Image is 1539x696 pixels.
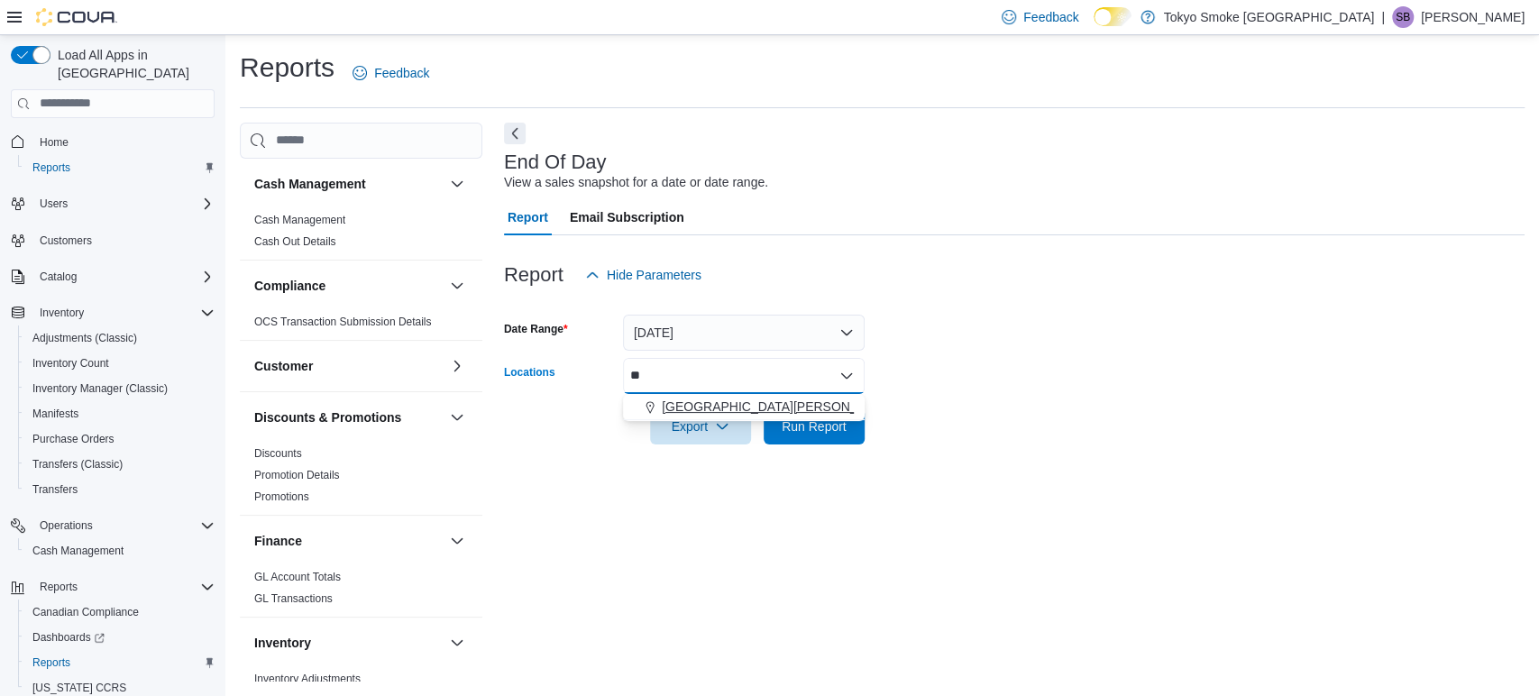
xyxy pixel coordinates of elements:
button: Manifests [18,401,222,426]
label: Date Range [504,322,568,336]
span: Customers [40,234,92,248]
button: Inventory Manager (Classic) [18,376,222,401]
h3: Report [504,264,563,286]
button: Inventory [446,632,468,654]
button: Inventory [32,302,91,324]
button: Finance [254,532,443,550]
span: Transfers [25,479,215,500]
button: Next [504,123,526,144]
button: Operations [4,513,222,538]
a: Promotions [254,490,309,503]
span: Report [508,199,548,235]
span: Promotions [254,490,309,504]
a: Transfers [25,479,85,500]
span: Inventory [40,306,84,320]
span: Inventory [32,302,215,324]
span: Adjustments (Classic) [25,327,215,349]
h3: End Of Day [504,151,607,173]
span: Email Subscription [570,199,684,235]
div: Finance [240,566,482,617]
h3: Discounts & Promotions [254,408,401,426]
span: Inventory Adjustments [254,672,361,686]
h1: Reports [240,50,334,86]
span: Cash Out Details [254,234,336,249]
span: Operations [32,515,215,536]
button: Adjustments (Classic) [18,325,222,351]
button: Export [650,408,751,444]
span: Export [661,408,740,444]
button: Cash Management [254,175,443,193]
span: Adjustments (Classic) [32,331,137,345]
span: Feedback [1023,8,1078,26]
span: Catalog [40,270,77,284]
h3: Inventory [254,634,311,652]
button: Reports [32,576,85,598]
span: [GEOGRAPHIC_DATA][PERSON_NAME] [662,398,897,416]
span: Inventory Count [32,356,109,371]
span: Purchase Orders [32,432,115,446]
button: Users [32,193,75,215]
span: Canadian Compliance [32,605,139,619]
span: Users [40,197,68,211]
button: Users [4,191,222,216]
a: Dashboards [25,627,112,648]
button: Canadian Compliance [18,600,222,625]
span: Run Report [782,417,847,435]
span: [US_STATE] CCRS [32,681,126,695]
button: Operations [32,515,100,536]
span: Dashboards [32,630,105,645]
button: Catalog [4,264,222,289]
span: Reports [25,157,215,179]
div: Discounts & Promotions [240,443,482,515]
span: Discounts [254,446,302,461]
a: Promotion Details [254,469,340,481]
div: Cash Management [240,209,482,260]
button: Transfers (Classic) [18,452,222,477]
span: Home [32,131,215,153]
button: Finance [446,530,468,552]
span: Reports [40,580,78,594]
button: Purchase Orders [18,426,222,452]
button: Reports [4,574,222,600]
a: Customers [32,230,99,252]
span: Catalog [32,266,215,288]
span: Inventory Count [25,353,215,374]
span: Transfers (Classic) [32,457,123,472]
h3: Finance [254,532,302,550]
button: Cash Management [446,173,468,195]
a: Discounts [254,447,302,460]
a: Purchase Orders [25,428,122,450]
button: Reports [18,155,222,180]
span: GL Account Totals [254,570,341,584]
p: Tokyo Smoke [GEOGRAPHIC_DATA] [1164,6,1375,28]
a: Inventory Manager (Classic) [25,378,175,399]
a: Manifests [25,403,86,425]
span: Reports [32,160,70,175]
h3: Customer [254,357,313,375]
p: | [1381,6,1385,28]
span: Cash Management [25,540,215,562]
button: Discounts & Promotions [254,408,443,426]
span: Dark Mode [1094,26,1095,27]
a: Reports [25,157,78,179]
span: Manifests [32,407,78,421]
span: GL Transactions [254,591,333,606]
button: Compliance [446,275,468,297]
span: Purchase Orders [25,428,215,450]
span: Canadian Compliance [25,601,215,623]
a: Cash Out Details [254,235,336,248]
span: Cash Management [32,544,124,558]
button: Catalog [32,266,84,288]
span: Users [32,193,215,215]
span: Load All Apps in [GEOGRAPHIC_DATA] [50,46,215,82]
span: Dashboards [25,627,215,648]
span: Operations [40,518,93,533]
span: Transfers (Classic) [25,453,215,475]
span: Inventory Manager (Classic) [25,378,215,399]
span: SB [1396,6,1410,28]
a: Canadian Compliance [25,601,146,623]
img: Cova [36,8,117,26]
a: Home [32,132,76,153]
a: Inventory Count [25,353,116,374]
span: Feedback [374,64,429,82]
